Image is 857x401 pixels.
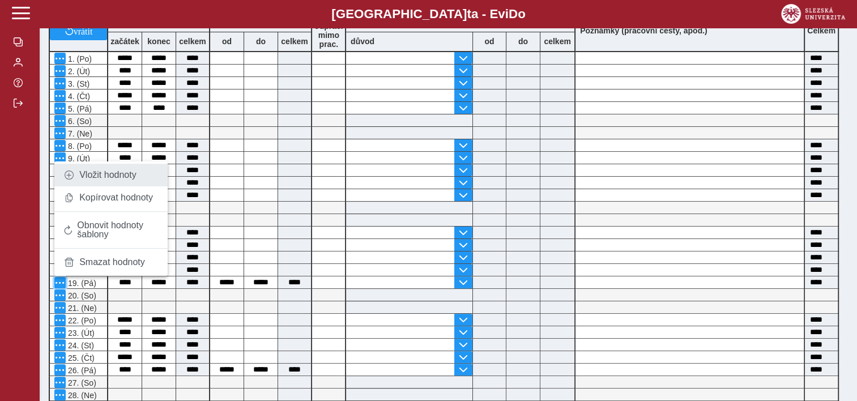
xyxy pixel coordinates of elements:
span: 27. (So) [66,378,96,387]
span: 26. (Pá) [66,366,96,375]
b: [GEOGRAPHIC_DATA] a - Evi [34,7,823,22]
b: Poznámky (pracovní cesty, apod.) [575,26,712,35]
button: Menu [54,90,66,101]
button: Menu [54,53,66,64]
span: 5. (Pá) [66,104,92,113]
span: 4. (Čt) [66,92,90,101]
span: 23. (Út) [66,329,95,338]
span: Smazat hodnoty [79,258,145,267]
b: celkem [540,37,574,46]
button: Menu [54,377,66,388]
span: vrátit [74,26,93,35]
b: od [473,37,506,46]
b: do [244,37,278,46]
span: 3. (St) [66,79,89,88]
span: 19. (Pá) [66,279,96,288]
span: 24. (St) [66,341,94,350]
b: do [506,37,540,46]
button: Menu [54,115,66,126]
button: Menu [54,389,66,400]
button: Menu [54,314,66,326]
button: Menu [54,152,66,164]
button: Menu [54,78,66,89]
b: od [210,37,244,46]
b: důvod [351,37,374,46]
button: Menu [54,277,66,288]
span: Vložit hodnoty [79,170,137,180]
span: t [467,7,471,21]
button: Menu [54,289,66,301]
span: D [509,7,518,21]
b: konec [142,37,176,46]
b: začátek [108,37,142,46]
span: 9. (Út) [66,154,90,163]
span: 1. (Po) [66,54,92,63]
button: Menu [54,140,66,151]
span: 21. (Ne) [66,304,97,313]
span: 7. (Ne) [66,129,92,138]
img: logo_web_su.png [781,4,845,24]
span: Obnovit hodnoty šablony [77,221,158,239]
button: Menu [54,327,66,338]
span: Kopírovat hodnoty [79,193,153,202]
button: Menu [54,339,66,351]
button: Menu [54,103,66,114]
span: 8. (Po) [66,142,92,151]
span: 20. (So) [66,291,96,300]
button: Menu [54,352,66,363]
b: celkem [176,37,209,46]
span: o [518,7,526,21]
span: 6. (So) [66,117,92,126]
span: 28. (Ne) [66,391,97,400]
span: 2. (Út) [66,67,90,76]
button: Menu [54,65,66,76]
span: 25. (Čt) [66,353,95,362]
button: vrátit [50,21,107,40]
b: Doba odprac. mimo prac. [314,12,343,49]
button: Menu [54,127,66,139]
button: Menu [54,302,66,313]
b: Celkem [807,26,835,35]
span: 22. (Po) [66,316,96,325]
button: Menu [54,364,66,376]
b: celkem [278,37,311,46]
